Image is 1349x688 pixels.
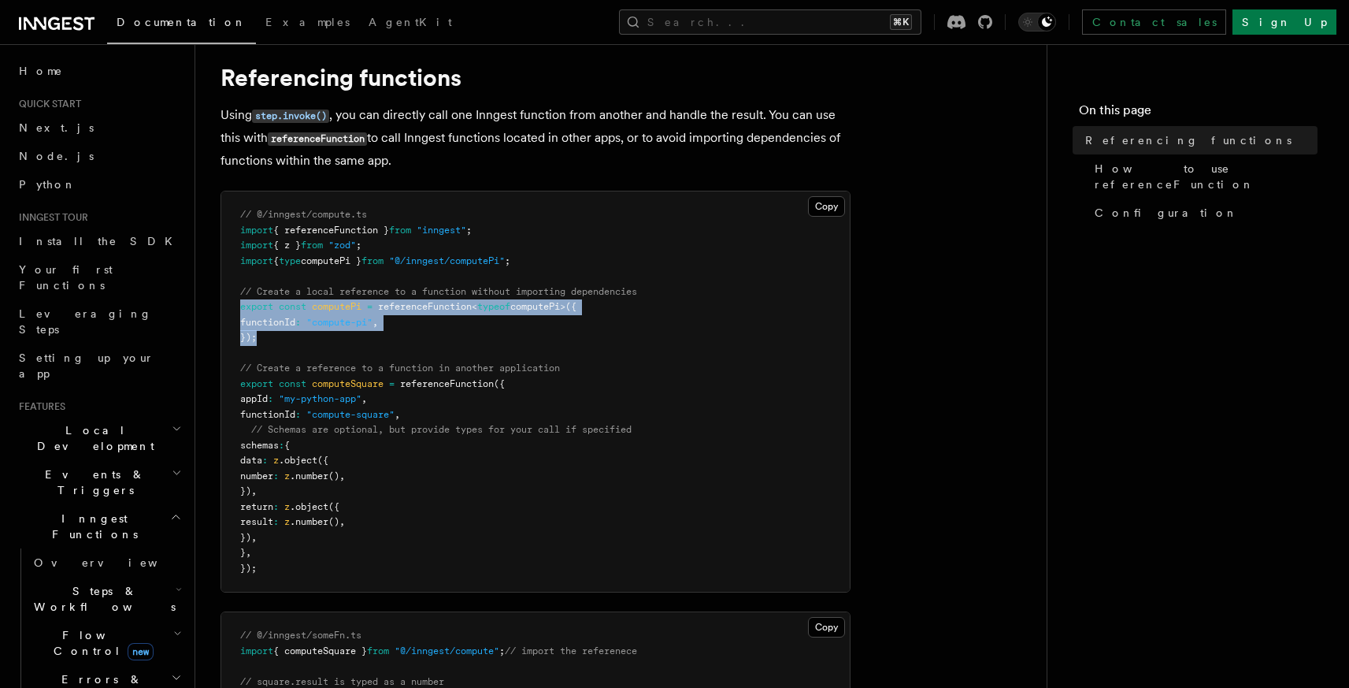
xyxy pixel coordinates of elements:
[13,344,185,388] a: Setting up your app
[252,107,329,122] a: step.invoke()
[240,547,246,558] span: }
[28,577,185,621] button: Steps & Workflows
[367,645,389,656] span: from
[19,121,94,134] span: Next.js
[808,617,845,638] button: Copy
[268,132,367,146] code: referenceFunction
[339,516,345,527] span: ,
[290,501,328,512] span: .object
[356,240,361,251] span: ;
[361,393,367,404] span: ,
[395,409,400,420] span: ,
[13,142,185,170] a: Node.js
[19,178,76,191] span: Python
[13,460,185,504] button: Events & Triggers
[265,16,350,28] span: Examples
[1095,205,1238,221] span: Configuration
[251,424,632,435] span: // Schemas are optional, but provide types for your call if specified
[301,255,361,266] span: computePi }
[240,676,444,687] span: // square.result is typed as a number
[13,422,172,454] span: Local Development
[1232,9,1336,35] a: Sign Up
[13,98,81,110] span: Quick start
[28,621,185,665] button: Flow Controlnew
[221,104,851,172] p: Using , you can directly call one Inngest function from another and handle the result. You can us...
[240,563,257,574] span: });
[378,301,472,312] span: referenceFunction
[284,516,290,527] span: z
[1085,132,1292,148] span: Referencing functions
[389,225,411,236] span: from
[240,286,637,297] span: // Create a local reference to a function without importing dependencies
[240,516,273,527] span: result
[262,455,268,466] span: :
[301,240,323,251] span: from
[890,14,912,30] kbd: ⌘K
[284,501,290,512] span: z
[13,416,185,460] button: Local Development
[256,5,359,43] a: Examples
[328,240,356,251] span: "zod"
[13,299,185,344] a: Leveraging Steps
[1095,161,1317,192] span: How to use referenceFunction
[19,263,113,292] span: Your first Functions
[273,501,279,512] span: :
[240,240,273,251] span: import
[284,470,290,482] span: z
[499,645,505,656] span: ;
[317,455,328,466] span: ({
[279,301,306,312] span: const
[19,63,63,79] span: Home
[240,532,251,543] span: })
[240,485,251,496] span: })
[13,467,172,498] span: Events & Triggers
[240,332,257,343] span: });
[328,516,339,527] span: ()
[240,301,273,312] span: export
[273,225,389,236] span: { referenceFunction }
[369,16,452,28] span: AgentKit
[273,240,301,251] span: { z }
[1079,101,1317,126] h4: On this page
[19,307,152,336] span: Leveraging Steps
[306,317,372,328] span: "compute-pi"
[295,409,301,420] span: :
[252,110,329,123] code: step.invoke()
[117,16,246,28] span: Documentation
[312,378,384,389] span: computeSquare
[221,63,851,91] h1: Referencing functions
[1082,9,1226,35] a: Contact sales
[295,317,301,328] span: :
[279,440,284,451] span: :
[290,470,328,482] span: .number
[1088,154,1317,199] a: How to use referenceFunction
[268,393,273,404] span: :
[19,351,154,380] span: Setting up your app
[240,630,361,641] span: // @/inngest/someFn.ts
[240,378,273,389] span: export
[328,470,339,482] span: ()
[128,643,154,660] span: new
[107,5,256,44] a: Documentation
[510,301,576,312] span: computePi>({
[279,393,361,404] span: "my-python-app"
[361,255,384,266] span: from
[359,5,461,43] a: AgentKit
[28,583,176,615] span: Steps & Workflows
[240,470,273,482] span: number
[240,455,262,466] span: data
[273,645,367,656] span: { computeSquare }
[246,547,251,558] span: ,
[1079,126,1317,154] a: Referencing functions
[240,209,367,220] span: // @/inngest/compute.ts
[279,255,301,266] span: type
[1018,13,1056,32] button: Toggle dark mode
[477,301,510,312] span: typeof
[240,501,273,512] span: return
[13,511,170,542] span: Inngest Functions
[367,301,372,312] span: =
[619,9,921,35] button: Search...⌘K
[240,409,295,420] span: functionId
[13,170,185,199] a: Python
[400,378,494,389] span: referenceFunction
